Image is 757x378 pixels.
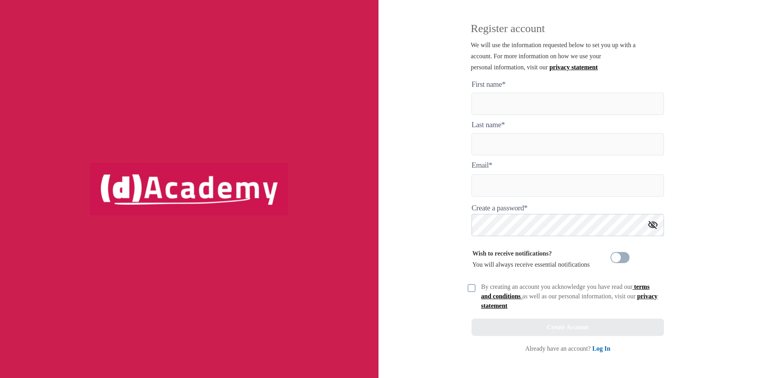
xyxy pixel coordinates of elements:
[472,248,590,270] div: You will always receive essential notifications
[547,322,589,333] div: Create Account
[592,345,611,352] a: Log In
[550,64,598,71] a: privacy statement
[472,319,664,336] button: Create Account
[90,163,288,215] img: logo
[525,344,610,353] div: Already have an account?
[471,24,669,40] p: Register account
[648,221,658,229] img: icon
[481,282,659,311] div: By creating an account you acknowledge you have read our as well as our personal information, vis...
[481,283,650,300] a: terms and conditions
[481,293,658,309] a: privacy statement
[471,42,635,71] span: We will use the information requested below to set you up with a account. For more information on...
[468,284,476,292] img: unCheck
[472,250,552,257] b: Wish to receive notifications?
